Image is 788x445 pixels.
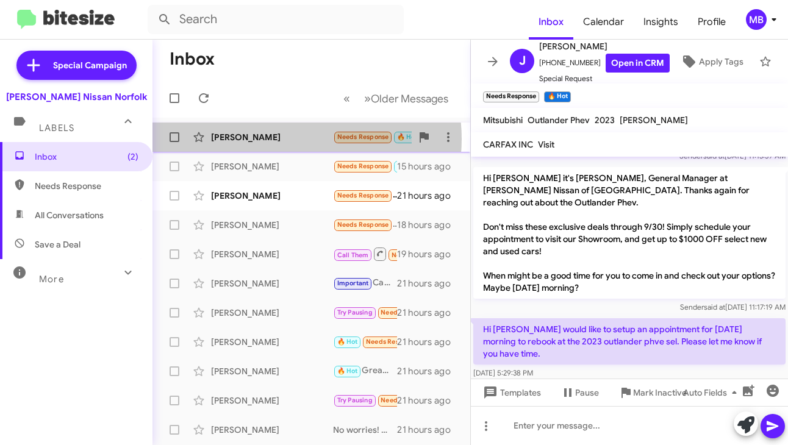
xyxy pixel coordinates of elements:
[483,91,539,102] small: Needs Response
[333,424,397,436] div: No worries! Keep us up to date!
[148,5,404,34] input: Search
[371,92,448,105] span: Older Messages
[333,246,397,262] div: Inbound Call
[746,9,767,30] div: MB
[39,123,74,133] span: Labels
[337,396,373,404] span: Try Pausing
[397,336,460,348] div: 21 hours ago
[397,424,460,436] div: 21 hours ago
[670,51,753,73] button: Apply Tags
[211,424,333,436] div: [PERSON_NAME]
[35,238,81,251] span: Save a Deal
[333,364,397,378] div: Great! What time?
[35,151,138,163] span: Inbox
[35,209,104,221] span: All Conversations
[573,4,634,40] span: Calendar
[364,91,371,106] span: »
[471,382,551,404] button: Templates
[337,221,389,229] span: Needs Response
[575,382,599,404] span: Pause
[397,307,460,319] div: 21 hours ago
[620,115,688,126] span: [PERSON_NAME]
[481,382,541,404] span: Templates
[473,368,533,377] span: [DATE] 5:29:38 PM
[336,86,357,111] button: Previous
[343,91,350,106] span: «
[337,191,389,199] span: Needs Response
[688,4,736,40] a: Profile
[392,251,443,259] span: Needs Response
[337,308,373,316] span: Try Pausing
[333,335,397,349] div: I have [PERSON_NAME] number and will give him a call in a couple of weeks. My husband is an offsh...
[337,338,358,346] span: 🔥 Hot
[35,180,138,192] span: Needs Response
[539,73,670,85] span: Special Request
[539,39,670,54] span: [PERSON_NAME]
[333,159,397,173] div: Hi [PERSON_NAME] would like to setup an appointment for [DATE] morning to rebook at the 2023 outl...
[680,302,786,311] span: Sender [DATE] 11:17:19 AM
[704,302,725,311] span: said at
[473,318,786,365] p: Hi [PERSON_NAME] would like to setup an appointment for [DATE] morning to rebook at the 2023 outl...
[381,308,432,316] span: Needs Response
[538,139,554,150] span: Visit
[736,9,775,30] button: MB
[333,393,397,407] div: By 1
[211,190,333,202] div: [PERSON_NAME]
[211,365,333,377] div: [PERSON_NAME]
[551,382,609,404] button: Pause
[337,367,358,375] span: 🔥 Hot
[211,277,333,290] div: [PERSON_NAME]
[519,51,526,71] span: J
[333,305,397,319] div: I will let you know.
[53,59,127,71] span: Special Campaign
[211,131,333,143] div: [PERSON_NAME]
[529,4,573,40] a: Inbox
[397,365,460,377] div: 21 hours ago
[397,160,460,173] div: 15 hours ago
[337,86,456,111] nav: Page navigation example
[337,251,369,259] span: Call Them
[483,115,523,126] span: Mitsubishi
[333,218,397,232] div: I came down with [MEDICAL_DATA], sad to say. Got antibiotics so hope for the best. Plus, I am loo...
[337,279,369,287] span: Important
[333,130,412,144] div: ​👍​ to “ Hi [PERSON_NAME] it's [PERSON_NAME], General Manager at [PERSON_NAME] Nissan of [GEOGRAP...
[539,54,670,73] span: [PHONE_NUMBER]
[606,54,670,73] a: Open in CRM
[211,219,333,231] div: [PERSON_NAME]
[683,382,742,404] span: Auto Fields
[699,51,743,73] span: Apply Tags
[397,219,460,231] div: 18 hours ago
[673,382,751,404] button: Auto Fields
[397,190,460,202] div: 21 hours ago
[473,167,786,299] p: Hi [PERSON_NAME] it's [PERSON_NAME], General Manager at [PERSON_NAME] Nissan of [GEOGRAPHIC_DATA]...
[333,276,397,290] div: Can you come to our dealership in [GEOGRAPHIC_DATA] so we can try to put a deal together for you?
[211,248,333,260] div: [PERSON_NAME]
[544,91,570,102] small: 🔥 Hot
[211,394,333,407] div: [PERSON_NAME]
[633,382,687,404] span: Mark Inactive
[397,277,460,290] div: 21 hours ago
[6,91,147,103] div: [PERSON_NAME] Nissan Norfolk
[357,86,456,111] button: Next
[16,51,137,80] a: Special Campaign
[397,394,460,407] div: 21 hours ago
[528,115,590,126] span: Outlander Phev
[595,115,615,126] span: 2023
[337,162,389,170] span: Needs Response
[211,307,333,319] div: [PERSON_NAME]
[381,396,432,404] span: Needs Response
[127,151,138,163] span: (2)
[39,274,64,285] span: More
[337,133,389,141] span: Needs Response
[634,4,688,40] a: Insights
[609,382,697,404] button: Mark Inactive
[366,338,418,346] span: Needs Response
[397,133,418,141] span: 🔥 Hot
[170,49,215,69] h1: Inbox
[211,336,333,348] div: [PERSON_NAME]
[333,188,397,202] div: Their was one car I inquired about the Nissan Pathfinder
[211,160,333,173] div: [PERSON_NAME]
